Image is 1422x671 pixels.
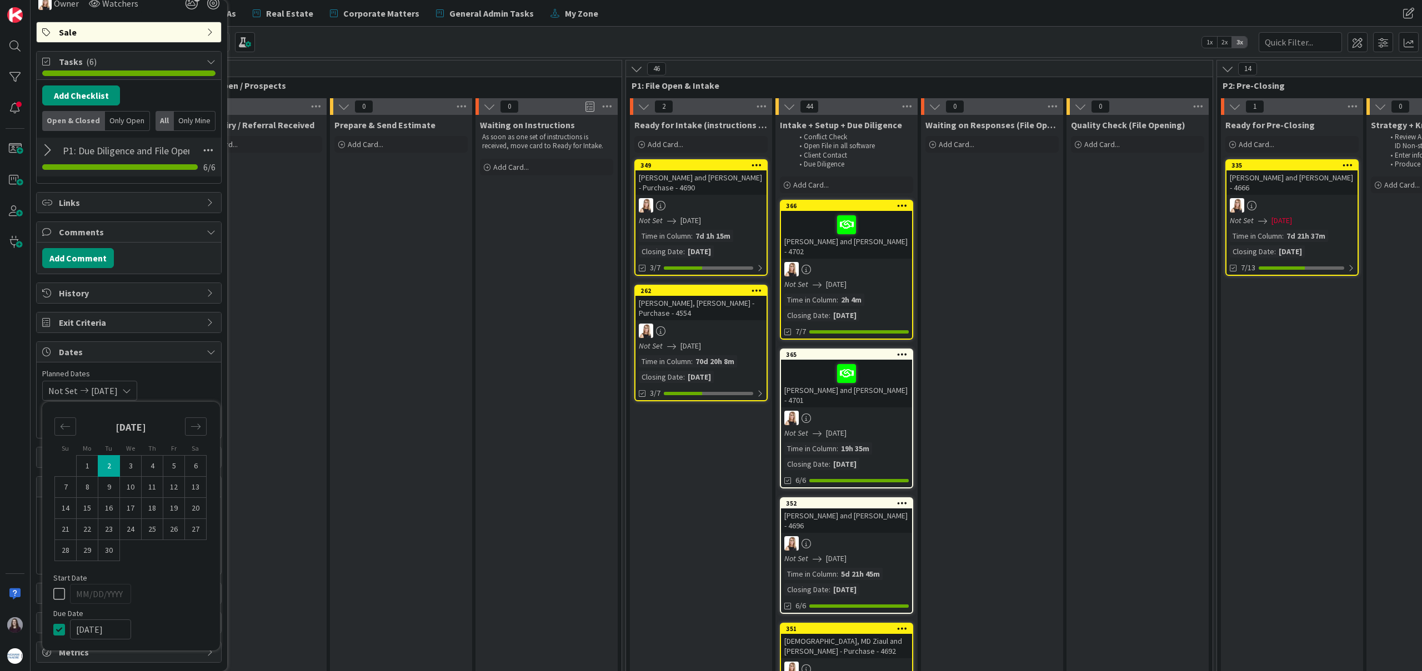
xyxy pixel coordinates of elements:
[634,119,768,130] span: Ready for Intake (instructions received)
[42,85,120,105] button: Add Checklist
[639,324,653,338] img: DB
[163,477,185,498] td: Choose Friday, 09/12/2025 12:00 PM as your check-in date. It’s available.
[42,248,114,268] button: Add Comment
[126,444,135,452] small: We
[800,100,819,113] span: 44
[59,345,201,359] span: Dates
[781,536,912,551] div: DB
[142,477,163,498] td: Choose Thursday, 09/11/2025 12:00 PM as your check-in date. It’s available.
[59,140,193,160] input: Add Checklist...
[48,384,78,397] span: Not Set
[786,500,912,507] div: 352
[639,230,691,242] div: Time in Column
[793,142,912,150] li: Open File in all software
[786,351,912,359] div: 365
[171,444,177,452] small: Fr
[77,498,98,519] td: Choose Monday, 09/15/2025 12:00 PM as your check-in date. It’s available.
[142,456,163,477] td: Choose Thursday, 09/04/2025 12:00 PM as your check-in date. It’s available.
[693,355,737,367] div: 70d 20h 8m
[1238,62,1257,75] span: 14
[98,519,120,540] td: Choose Tuesday, 09/23/2025 12:00 PM as your check-in date. It’s available.
[1217,37,1232,48] span: 2x
[480,119,575,130] span: Waiting on Instructions
[635,160,767,195] div: 349[PERSON_NAME] and [PERSON_NAME] - Purchase - 4690
[780,497,913,614] a: 352[PERSON_NAME] and [PERSON_NAME] - 4696DBNot Set[DATE]Time in Column:5d 21h 45mClosing Date:[DA...
[7,648,23,664] img: avatar
[120,477,142,498] td: Choose Wednesday, 09/10/2025 12:00 PM as your check-in date. It’s available.
[53,609,83,617] span: Due Date
[1225,159,1359,276] a: 335[PERSON_NAME] and [PERSON_NAME] - 4666DBNot Set[DATE]Time in Column:7d 21h 37mClosing Date:[DA...
[829,458,830,470] span: :
[1230,245,1274,258] div: Closing Date
[70,619,131,639] input: MM/DD/YYYY
[70,584,131,604] input: MM/DD/YYYY
[192,444,199,452] small: Sa
[639,245,683,258] div: Closing Date
[781,211,912,259] div: [PERSON_NAME] and [PERSON_NAME] - 4702
[55,498,77,519] td: Choose Sunday, 09/14/2025 12:00 PM as your check-in date. It’s available.
[1245,100,1264,113] span: 1
[793,133,912,142] li: Conflict Check
[98,456,120,477] td: Selected as end date. Tuesday, 09/02/2025 12:00 PM
[784,294,837,306] div: Time in Column
[780,200,913,340] a: 366[PERSON_NAME] and [PERSON_NAME] - 4702DBNot Set[DATE]Time in Column:2h 4mClosing Date:[DATE]7/7
[634,285,768,401] a: 262[PERSON_NAME], [PERSON_NAME] - Purchase - 4554DBNot Set[DATE]Time in Column:70d 20h 8mClosing ...
[1259,32,1342,52] input: Quick Filter...
[635,324,767,338] div: DB
[59,316,201,329] span: Exit Criteria
[1284,230,1328,242] div: 7d 21h 37m
[784,411,799,425] img: DB
[781,201,912,211] div: 366
[120,519,142,540] td: Choose Wednesday, 09/24/2025 12:00 PM as your check-in date. It’s available.
[635,286,767,296] div: 262
[55,540,77,561] td: Choose Sunday, 09/28/2025 12:00 PM as your check-in date. It’s available.
[639,215,663,225] i: Not Set
[42,368,216,380] span: Planned Dates
[683,245,685,258] span: :
[482,133,611,151] p: As soon as one set of instructions is received, move card to Ready for Intake.
[91,384,118,397] span: [DATE]
[77,477,98,498] td: Choose Monday, 09/08/2025 12:00 PM as your check-in date. It’s available.
[781,262,912,276] div: DB
[680,215,701,226] span: [DATE]
[1230,198,1244,213] img: DB
[786,625,912,633] div: 351
[781,508,912,533] div: [PERSON_NAME] and [PERSON_NAME] - 4696
[1202,37,1217,48] span: 1x
[185,519,207,540] td: Choose Saturday, 09/27/2025 12:00 PM as your check-in date. It’s available.
[781,411,912,425] div: DB
[781,634,912,658] div: [DEMOGRAPHIC_DATA], MD Ziaul and [PERSON_NAME] - Purchase - 4692
[793,160,912,169] li: Due Diligence
[53,574,87,582] span: Start Date
[795,326,806,337] span: 7/7
[786,202,912,210] div: 366
[120,498,142,519] td: Choose Wednesday, 09/17/2025 12:00 PM as your check-in date. It’s available.
[837,568,838,580] span: :
[654,100,673,113] span: 2
[120,456,142,477] td: Choose Wednesday, 09/03/2025 12:00 PM as your check-in date. It’s available.
[1274,245,1276,258] span: :
[1225,119,1315,130] span: Ready for Pre-Closing
[185,477,207,498] td: Choose Saturday, 09/13/2025 12:00 PM as your check-in date. It’s available.
[59,55,201,68] span: Tasks
[500,100,519,113] span: 0
[829,309,830,321] span: :
[838,568,883,580] div: 5d 21h 45m
[1241,262,1255,274] span: 7/13
[163,519,185,540] td: Choose Friday, 09/26/2025 12:00 PM as your check-in date. It’s available.
[7,617,23,633] img: BC
[680,340,701,352] span: [DATE]
[784,458,829,470] div: Closing Date
[1231,162,1358,169] div: 335
[1232,37,1247,48] span: 3x
[691,230,693,242] span: :
[784,279,808,289] i: Not Set
[59,225,201,239] span: Comments
[691,355,693,367] span: :
[1276,245,1305,258] div: [DATE]
[203,160,216,174] span: 6 / 6
[334,119,435,130] span: Prepare & Send Estimate
[42,111,105,131] div: Open & Closed
[246,3,320,23] a: Real Estate
[639,371,683,383] div: Closing Date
